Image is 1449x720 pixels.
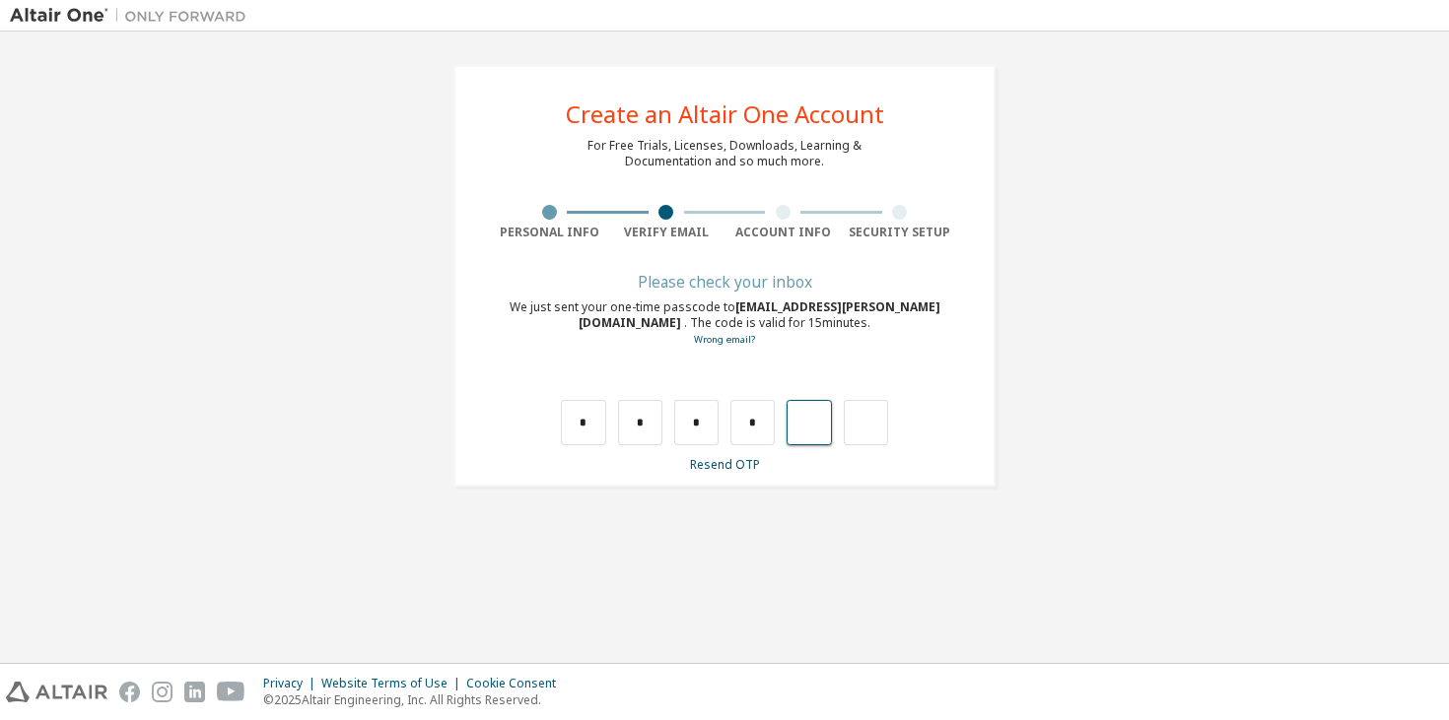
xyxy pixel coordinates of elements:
img: facebook.svg [119,682,140,702]
div: We just sent your one-time passcode to . The code is valid for 15 minutes. [491,299,958,348]
div: Personal Info [491,225,608,240]
div: Account Info [724,225,842,240]
div: For Free Trials, Licenses, Downloads, Learning & Documentation and so much more. [587,138,862,169]
div: Create an Altair One Account [566,102,884,126]
div: Website Terms of Use [321,676,466,691]
p: © 2025 Altair Engineering, Inc. All Rights Reserved. [263,691,568,708]
div: Security Setup [842,225,959,240]
div: Privacy [263,676,321,691]
img: linkedin.svg [184,682,205,702]
div: Please check your inbox [491,276,958,288]
img: youtube.svg [217,682,245,702]
div: Verify Email [608,225,725,240]
span: [EMAIL_ADDRESS][PERSON_NAME][DOMAIN_NAME] [579,298,940,331]
a: Resend OTP [690,456,760,473]
img: instagram.svg [152,682,172,702]
img: altair_logo.svg [6,682,107,702]
a: Go back to the registration form [694,333,755,346]
div: Cookie Consent [466,676,568,691]
img: Altair One [10,6,256,26]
